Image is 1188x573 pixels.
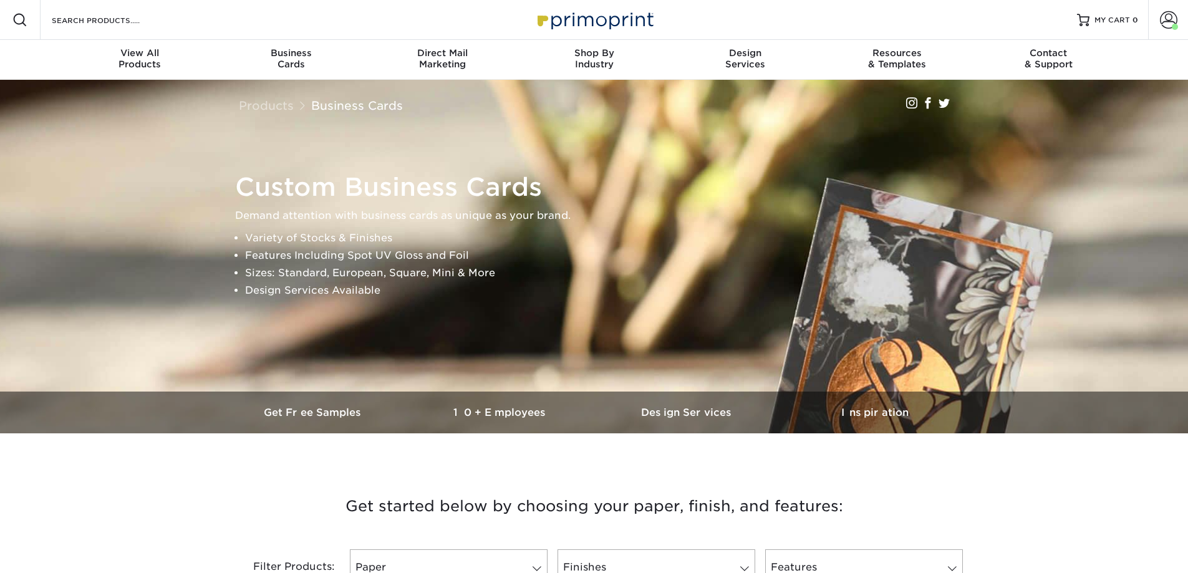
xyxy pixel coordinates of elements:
[670,47,821,59] span: Design
[215,47,367,59] span: Business
[367,47,518,59] span: Direct Mail
[821,47,973,59] span: Resources
[973,40,1124,80] a: Contact& Support
[1094,15,1130,26] span: MY CART
[245,247,965,264] li: Features Including Spot UV Gloss and Foil
[670,47,821,70] div: Services
[239,99,294,112] a: Products
[220,407,407,418] h3: Get Free Samples
[64,40,216,80] a: View AllProducts
[311,99,403,112] a: Business Cards
[407,407,594,418] h3: 10+ Employees
[518,47,670,70] div: Industry
[594,407,781,418] h3: Design Services
[781,407,968,418] h3: Inspiration
[235,207,965,224] p: Demand attention with business cards as unique as your brand.
[367,40,518,80] a: Direct MailMarketing
[235,172,965,202] h1: Custom Business Cards
[973,47,1124,70] div: & Support
[821,47,973,70] div: & Templates
[670,40,821,80] a: DesignServices
[367,47,518,70] div: Marketing
[215,40,367,80] a: BusinessCards
[821,40,973,80] a: Resources& Templates
[64,47,216,59] span: View All
[594,392,781,433] a: Design Services
[245,229,965,247] li: Variety of Stocks & Finishes
[518,47,670,59] span: Shop By
[781,392,968,433] a: Inspiration
[245,282,965,299] li: Design Services Available
[1132,16,1138,24] span: 0
[245,264,965,282] li: Sizes: Standard, European, Square, Mini & More
[215,47,367,70] div: Cards
[407,392,594,433] a: 10+ Employees
[220,392,407,433] a: Get Free Samples
[532,6,657,33] img: Primoprint
[51,12,172,27] input: SEARCH PRODUCTS.....
[64,47,216,70] div: Products
[973,47,1124,59] span: Contact
[229,478,959,534] h3: Get started below by choosing your paper, finish, and features:
[518,40,670,80] a: Shop ByIndustry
